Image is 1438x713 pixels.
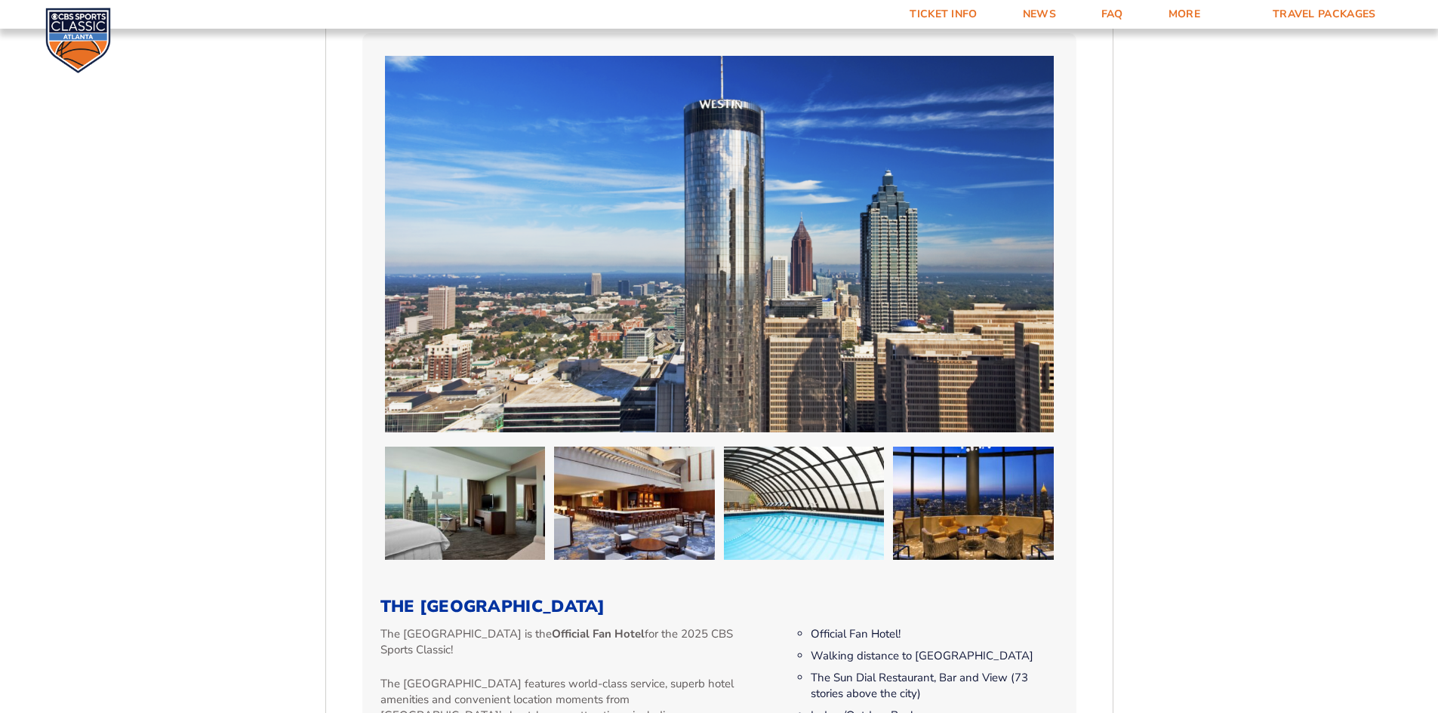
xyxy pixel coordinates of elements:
[811,648,1058,664] li: Walking distance to [GEOGRAPHIC_DATA]
[811,626,1058,642] li: Official Fan Hotel!
[45,8,111,73] img: CBS Sports Classic
[554,447,715,560] img: The Westin Peachtree Plaza Atlanta
[380,626,742,658] p: The [GEOGRAPHIC_DATA] is the for the 2025 CBS Sports Classic!
[380,597,1058,616] h3: The [GEOGRAPHIC_DATA]
[893,447,1054,560] img: The Westin Peachtree Plaza Atlanta
[724,447,885,560] img: The Westin Peachtree Plaza Atlanta
[385,447,546,560] img: The Westin Peachtree Plaza Atlanta
[552,626,645,641] strong: Official Fan Hotel
[811,670,1058,702] li: The Sun Dial Restaurant, Bar and View (73 stories above the city)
